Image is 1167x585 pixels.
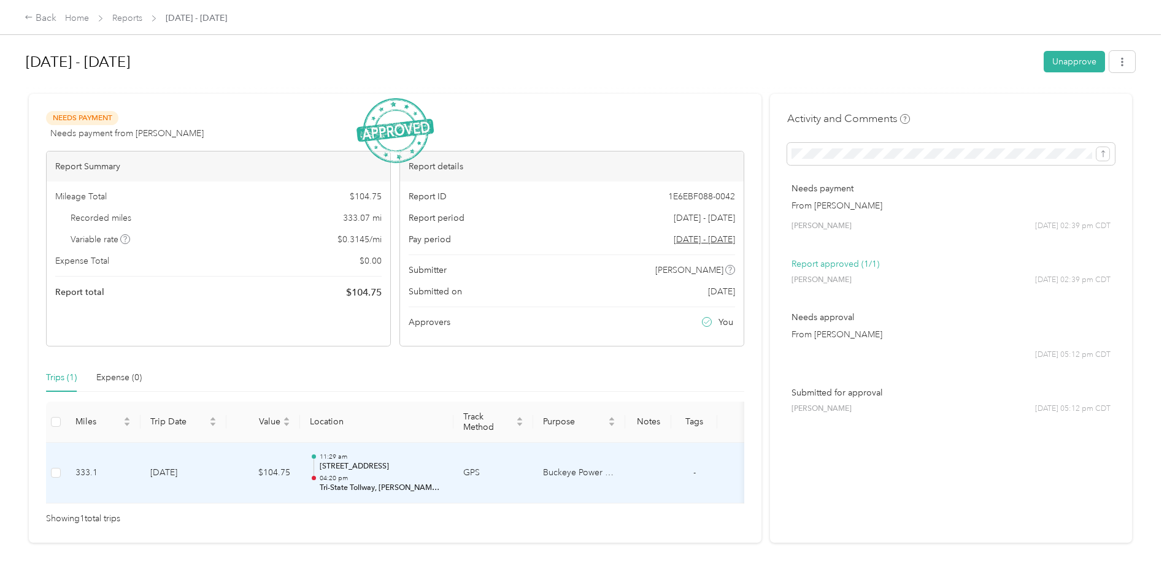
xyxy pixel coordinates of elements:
[320,483,444,494] p: Tri-State Tollway, [PERSON_NAME][GEOGRAPHIC_DATA], [GEOGRAPHIC_DATA]
[236,416,280,427] span: Value
[71,233,131,246] span: Variable rate
[123,421,131,428] span: caret-down
[320,453,444,461] p: 11:29 am
[791,403,852,415] span: [PERSON_NAME]
[409,190,447,203] span: Report ID
[655,264,723,277] span: [PERSON_NAME]
[209,415,217,422] span: caret-up
[46,371,77,384] div: Trips (1)
[708,285,735,298] span: [DATE]
[47,151,390,182] div: Report Summary
[1044,51,1105,72] button: Unapprove
[453,402,533,443] th: Track Method
[50,127,204,140] span: Needs payment from [PERSON_NAME]
[409,233,451,246] span: Pay period
[791,386,1111,399] p: Submitted for approval
[1035,221,1111,232] span: [DATE] 02:39 pm CDT
[96,371,142,384] div: Expense (0)
[337,233,382,246] span: $ 0.3145 / mi
[791,199,1111,212] p: From [PERSON_NAME]
[608,415,615,422] span: caret-up
[791,182,1111,195] p: Needs payment
[66,443,141,504] td: 333.1
[55,190,107,203] span: Mileage Total
[516,421,523,428] span: caret-down
[166,12,227,25] span: [DATE] - [DATE]
[674,212,735,224] span: [DATE] - [DATE]
[75,416,121,427] span: Miles
[346,285,382,300] span: $ 104.75
[226,443,300,504] td: $104.75
[409,264,447,277] span: Submitter
[791,258,1111,270] p: Report approved (1/1)
[693,467,696,478] span: -
[209,421,217,428] span: caret-down
[300,402,453,443] th: Location
[66,402,141,443] th: Miles
[533,443,625,504] td: Buckeye Power Sales
[26,47,1035,77] h1: Mar 1 - 31, 2025
[1035,275,1111,286] span: [DATE] 02:39 pm CDT
[123,415,131,422] span: caret-up
[25,11,56,26] div: Back
[141,443,226,504] td: [DATE]
[409,212,464,224] span: Report period
[71,212,131,224] span: Recorded miles
[625,402,671,443] th: Notes
[409,285,462,298] span: Submitted on
[453,443,533,504] td: GPS
[516,415,523,422] span: caret-up
[543,416,606,427] span: Purpose
[787,111,910,126] h4: Activity and Comments
[320,474,444,483] p: 04:20 pm
[718,316,733,329] span: You
[350,190,382,203] span: $ 104.75
[791,311,1111,324] p: Needs approval
[65,13,89,23] a: Home
[150,416,207,427] span: Trip Date
[1035,403,1111,415] span: [DATE] 05:12 pm CDT
[360,254,382,267] span: $ 0.00
[55,286,104,299] span: Report total
[400,151,744,182] div: Report details
[226,402,300,443] th: Value
[112,13,142,23] a: Reports
[1035,350,1111,361] span: [DATE] 05:12 pm CDT
[356,98,434,164] img: ApprovedStamp
[668,190,735,203] span: 1E6EBF088-0042
[533,402,625,443] th: Purpose
[343,212,382,224] span: 333.07 mi
[791,221,852,232] span: [PERSON_NAME]
[409,316,450,329] span: Approvers
[608,421,615,428] span: caret-down
[320,461,444,472] p: [STREET_ADDRESS]
[283,415,290,422] span: caret-up
[463,411,514,432] span: Track Method
[671,402,717,443] th: Tags
[791,275,852,286] span: [PERSON_NAME]
[791,328,1111,341] p: From [PERSON_NAME]
[46,111,118,125] span: Needs Payment
[55,254,109,267] span: Expense Total
[1098,516,1167,585] iframe: Everlance-gr Chat Button Frame
[46,512,120,526] span: Showing 1 total trips
[283,421,290,428] span: caret-down
[674,233,735,246] span: Go to pay period
[141,402,226,443] th: Trip Date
